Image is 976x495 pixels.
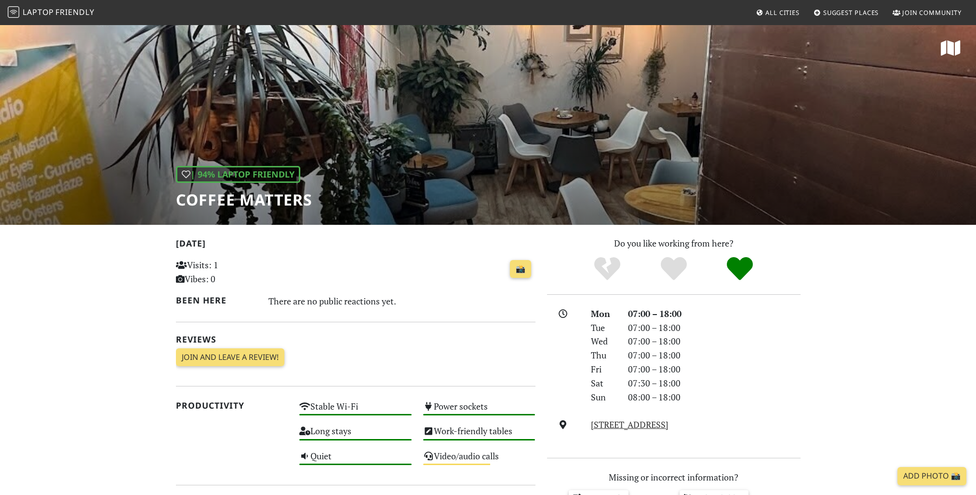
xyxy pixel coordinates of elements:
[176,334,535,344] h2: Reviews
[585,307,622,321] div: Mon
[294,423,417,448] div: Long stays
[585,321,622,335] div: Tue
[765,8,800,17] span: All Cities
[176,166,300,183] div: | 94% Laptop Friendly
[176,238,535,252] h2: [DATE]
[510,260,531,278] a: 📸
[641,256,707,282] div: Yes
[55,7,94,17] span: Friendly
[176,295,257,305] h2: Been here
[417,448,541,473] div: Video/audio calls
[294,448,417,473] div: Quiet
[591,419,668,430] a: [STREET_ADDRESS]
[268,293,535,309] div: There are no public reactions yet.
[574,256,641,282] div: No
[622,307,806,321] div: 07:00 – 18:00
[417,423,541,448] div: Work-friendly tables
[622,334,806,348] div: 07:00 – 18:00
[8,6,19,18] img: LaptopFriendly
[176,258,288,286] p: Visits: 1 Vibes: 0
[897,467,966,485] a: Add Photo 📸
[889,4,965,21] a: Join Community
[585,348,622,362] div: Thu
[176,400,288,411] h2: Productivity
[622,321,806,335] div: 07:00 – 18:00
[585,376,622,390] div: Sat
[547,470,801,484] p: Missing or incorrect information?
[622,376,806,390] div: 07:30 – 18:00
[417,399,541,423] div: Power sockets
[294,399,417,423] div: Stable Wi-Fi
[622,362,806,376] div: 07:00 – 18:00
[810,4,883,21] a: Suggest Places
[585,390,622,404] div: Sun
[622,348,806,362] div: 07:00 – 18:00
[707,256,773,282] div: Definitely!
[622,390,806,404] div: 08:00 – 18:00
[902,8,962,17] span: Join Community
[8,4,94,21] a: LaptopFriendly LaptopFriendly
[176,348,284,367] a: Join and leave a review!
[23,7,54,17] span: Laptop
[585,334,622,348] div: Wed
[585,362,622,376] div: Fri
[752,4,803,21] a: All Cities
[547,236,801,250] p: Do you like working from here?
[176,191,312,209] h1: Coffee Matters
[823,8,879,17] span: Suggest Places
